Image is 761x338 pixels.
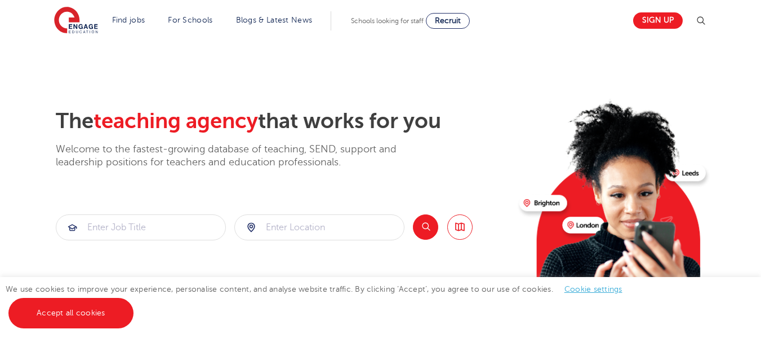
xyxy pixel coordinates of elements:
span: Schools looking for staff [351,17,424,25]
a: Accept all cookies [8,298,133,328]
a: Find jobs [112,16,145,24]
span: Recruit [435,16,461,25]
input: Submit [235,215,404,240]
input: Submit [56,215,225,240]
span: teaching agency [94,109,258,133]
a: Cookie settings [564,285,622,293]
a: Sign up [633,12,683,29]
h2: The that works for you [56,108,510,134]
img: Engage Education [54,7,98,35]
div: Submit [234,214,404,240]
a: For Schools [168,16,212,24]
a: Recruit [426,13,470,29]
a: Blogs & Latest News [236,16,313,24]
span: We use cookies to improve your experience, personalise content, and analyse website traffic. By c... [6,285,634,317]
div: Submit [56,214,226,240]
p: Welcome to the fastest-growing database of teaching, SEND, support and leadership positions for t... [56,143,428,169]
button: Search [413,214,438,240]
